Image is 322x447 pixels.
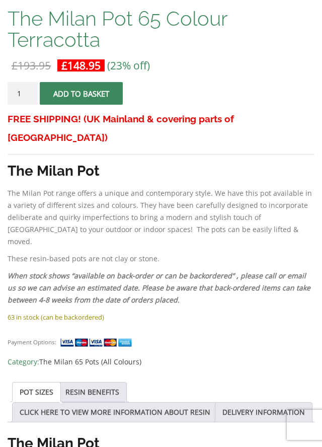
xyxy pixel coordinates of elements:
[60,337,135,348] img: payment supported
[107,58,150,72] span: (23% off)
[8,110,314,147] h3: FREE SHIPPING! (UK Mainland & covering parts of [GEOGRAPHIC_DATA])
[8,253,314,265] p: These resin-based pots are not clay or stone.
[12,58,18,72] span: £
[8,8,314,50] h1: The Milan Pot 65 Colour Terracotta
[8,271,310,305] em: When stock shows “available on back-order or can be backordered” , please call or email us so we ...
[61,58,67,72] span: £
[8,356,314,368] span: Category:
[20,383,53,402] a: POT SIZES
[12,58,51,72] bdi: 193.95
[61,58,101,72] bdi: 148.95
[39,357,141,366] a: The Milan 65 Pots (All Colours)
[20,403,210,422] a: CLICK HERE TO VIEW MORE INFORMATION ABOUT RESIN
[8,311,314,323] p: 63 in stock (can be backordered)
[8,187,314,248] p: The Milan Pot range offers a unique and contemporary style. We have this pot available in a varie...
[65,383,119,402] a: RESIN BENEFITS
[40,82,123,105] button: Add to basket
[8,82,38,105] input: Product quantity
[8,338,56,346] small: Payment Options:
[222,403,305,422] a: DELIVERY INFORMATION
[8,163,100,179] strong: The Milan Pot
